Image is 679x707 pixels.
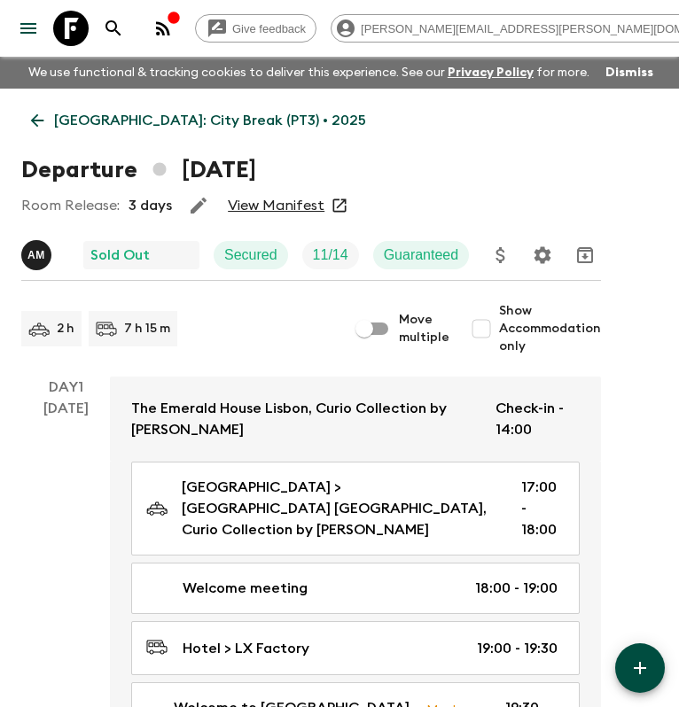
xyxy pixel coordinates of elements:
[228,197,324,214] a: View Manifest
[222,22,316,35] span: Give feedback
[601,60,658,85] button: Dismiss
[399,311,449,346] span: Move multiple
[182,477,493,540] p: [GEOGRAPHIC_DATA] > [GEOGRAPHIC_DATA] [GEOGRAPHIC_DATA], Curio Collection by [PERSON_NAME]
[90,245,150,266] p: Sold Out
[521,477,558,540] p: 17:00 - 18:00
[21,103,376,138] a: [GEOGRAPHIC_DATA]: City Break (PT3) • 2025
[131,621,580,675] a: Hotel > LX Factory19:00 - 19:30
[214,241,288,269] div: Secured
[131,462,580,555] a: [GEOGRAPHIC_DATA] > [GEOGRAPHIC_DATA] [GEOGRAPHIC_DATA], Curio Collection by [PERSON_NAME]17:00 -...
[499,302,601,355] span: Show Accommodation only
[124,320,170,338] p: 7 h 15 m
[57,320,74,338] p: 2 h
[21,152,256,188] h1: Departure [DATE]
[131,398,467,440] p: The Emerald House Lisbon, Curio Collection by [PERSON_NAME]
[302,241,359,269] div: Trip Fill
[110,377,601,462] a: The Emerald House Lisbon, Curio Collection by [PERSON_NAME]Check-in - 14:00
[195,14,316,43] a: Give feedback
[183,638,309,659] p: Hotel > LX Factory
[224,245,277,266] p: Secured
[567,237,603,273] button: Archive (Completed, Cancelled or Unsynced Departures only)
[21,377,110,398] p: Day 1
[448,66,534,79] a: Privacy Policy
[21,240,55,270] button: AM
[483,237,519,273] button: Update Price, Early Bird Discount and Costs
[475,578,558,599] p: 18:00 - 19:00
[21,57,597,89] p: We use functional & tracking cookies to deliver this experience. See our for more.
[21,195,120,216] p: Room Release:
[129,195,172,216] p: 3 days
[27,248,45,262] p: A M
[54,110,366,131] p: [GEOGRAPHIC_DATA]: City Break (PT3) • 2025
[313,245,348,266] p: 11 / 14
[96,11,131,46] button: search adventures
[525,237,560,273] button: Settings
[21,245,55,260] span: Ana Margarida Moura
[131,563,580,614] a: Welcome meeting18:00 - 19:00
[183,578,308,599] p: Welcome meeting
[496,398,580,440] p: Check-in - 14:00
[477,638,558,659] p: 19:00 - 19:30
[384,245,459,266] p: Guaranteed
[11,11,46,46] button: menu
